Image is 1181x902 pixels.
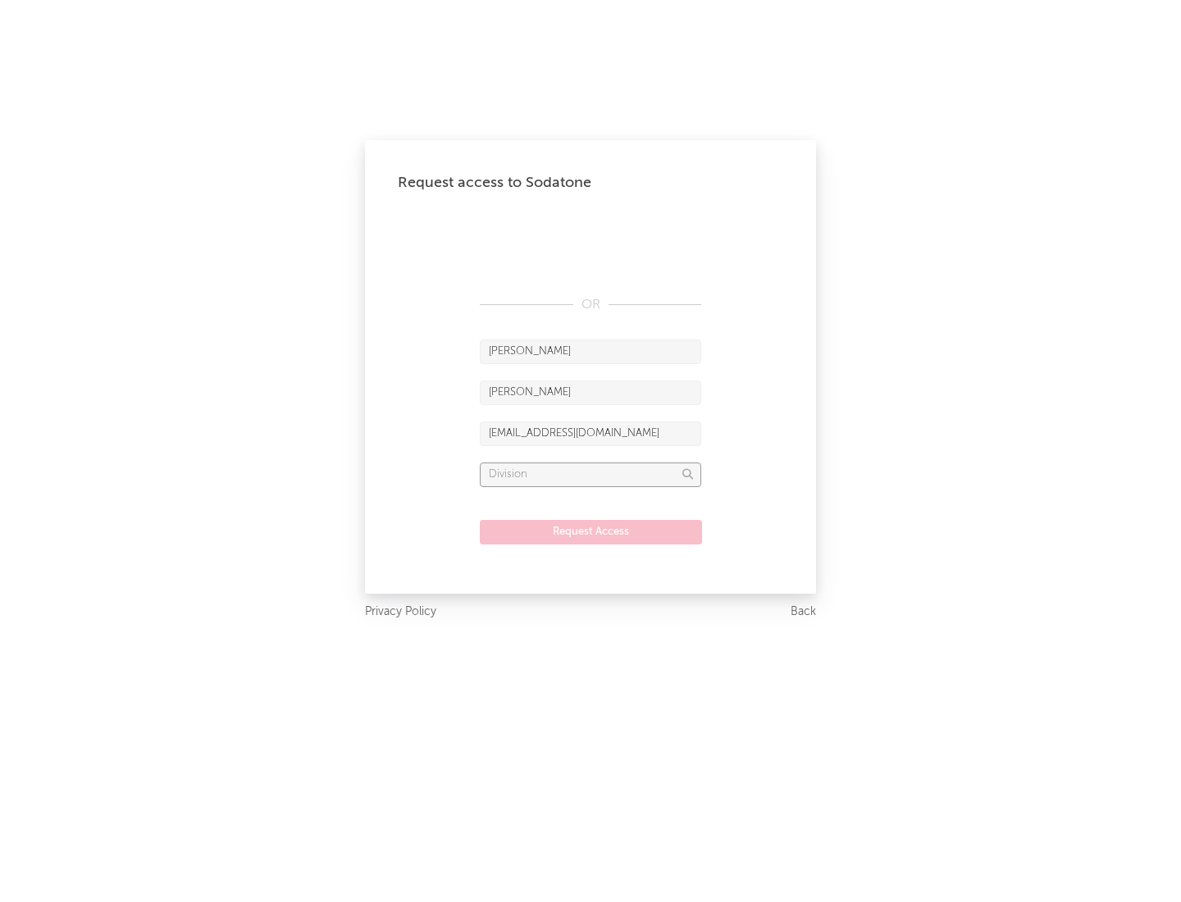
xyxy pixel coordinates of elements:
button: Request Access [480,520,702,544]
div: OR [480,295,701,315]
input: Division [480,462,701,487]
a: Back [791,602,816,622]
input: First Name [480,339,701,364]
input: Email [480,421,701,446]
div: Request access to Sodatone [398,173,783,193]
input: Last Name [480,380,701,405]
a: Privacy Policy [365,602,436,622]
